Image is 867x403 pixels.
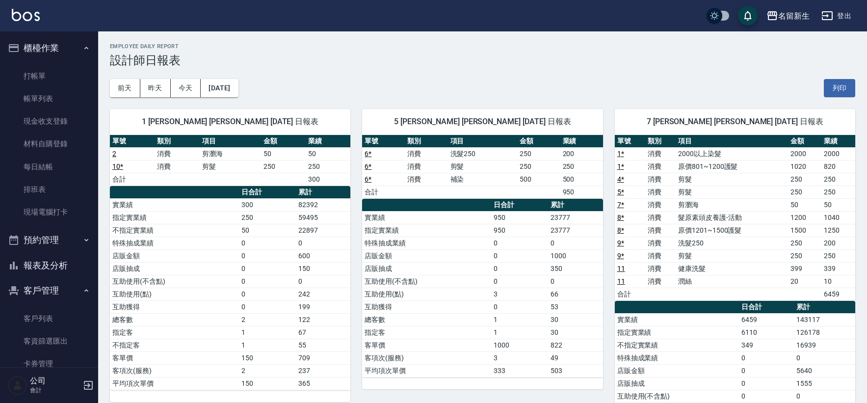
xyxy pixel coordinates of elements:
[405,173,447,186] td: 消費
[676,262,788,275] td: 健康洗髮
[821,224,855,237] td: 1250
[676,186,788,198] td: 剪髮
[405,147,447,160] td: 消費
[296,275,350,288] td: 0
[560,135,603,148] th: 業績
[110,211,239,224] td: 指定實業績
[296,364,350,377] td: 237
[4,307,94,330] a: 客戶列表
[448,147,518,160] td: 洗髮250
[239,198,296,211] td: 300
[615,326,739,339] td: 指定實業績
[155,135,199,148] th: 類別
[794,313,855,326] td: 143117
[645,147,676,160] td: 消費
[140,79,171,97] button: 昨天
[362,364,491,377] td: 平均項次單價
[517,160,560,173] td: 250
[110,237,239,249] td: 特殊抽成業績
[739,351,794,364] td: 0
[817,7,855,25] button: 登出
[491,288,548,300] td: 3
[794,301,855,314] th: 累計
[794,351,855,364] td: 0
[788,160,822,173] td: 1020
[296,300,350,313] td: 199
[645,160,676,173] td: 消費
[405,160,447,173] td: 消費
[821,262,855,275] td: 339
[615,135,855,301] table: a dense table
[617,277,625,285] a: 11
[548,339,603,351] td: 822
[362,262,491,275] td: 店販抽成
[4,156,94,178] a: 每日結帳
[548,364,603,377] td: 503
[548,288,603,300] td: 66
[615,288,645,300] td: 合計
[615,351,739,364] td: 特殊抽成業績
[110,54,855,67] h3: 設計師日報表
[491,351,548,364] td: 3
[239,186,296,199] th: 日合計
[548,224,603,237] td: 23777
[296,249,350,262] td: 600
[239,288,296,300] td: 0
[4,253,94,278] button: 報表及分析
[239,364,296,377] td: 2
[821,135,855,148] th: 業績
[4,178,94,201] a: 排班表
[110,300,239,313] td: 互助獲得
[762,6,814,26] button: 名留新生
[615,339,739,351] td: 不指定實業績
[676,224,788,237] td: 原價1201~1500護髮
[112,150,116,158] a: 2
[4,352,94,375] a: 卡券管理
[362,275,491,288] td: 互助使用(不含點)
[362,351,491,364] td: 客項次(服務)
[296,237,350,249] td: 0
[645,135,676,148] th: 類別
[548,237,603,249] td: 0
[306,147,350,160] td: 50
[676,249,788,262] td: 剪髮
[788,262,822,275] td: 399
[739,339,794,351] td: 349
[491,326,548,339] td: 1
[645,211,676,224] td: 消費
[739,301,794,314] th: 日合計
[239,377,296,390] td: 150
[12,9,40,21] img: Logo
[560,160,603,173] td: 250
[4,65,94,87] a: 打帳單
[517,135,560,148] th: 金額
[821,237,855,249] td: 200
[548,199,603,212] th: 累計
[821,198,855,211] td: 50
[239,249,296,262] td: 0
[615,364,739,377] td: 店販金額
[405,135,447,148] th: 類別
[645,173,676,186] td: 消費
[239,351,296,364] td: 150
[491,300,548,313] td: 0
[110,364,239,377] td: 客項次(服務)
[676,237,788,249] td: 洗髮250
[491,237,548,249] td: 0
[306,135,350,148] th: 業績
[788,237,822,249] td: 250
[110,262,239,275] td: 店販抽成
[362,339,491,351] td: 客單價
[491,339,548,351] td: 1000
[788,147,822,160] td: 2000
[296,326,350,339] td: 67
[645,262,676,275] td: 消費
[560,186,603,198] td: 950
[110,377,239,390] td: 平均項次單價
[821,275,855,288] td: 10
[239,224,296,237] td: 50
[517,147,560,160] td: 250
[491,275,548,288] td: 0
[615,377,739,390] td: 店販抽成
[548,275,603,288] td: 0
